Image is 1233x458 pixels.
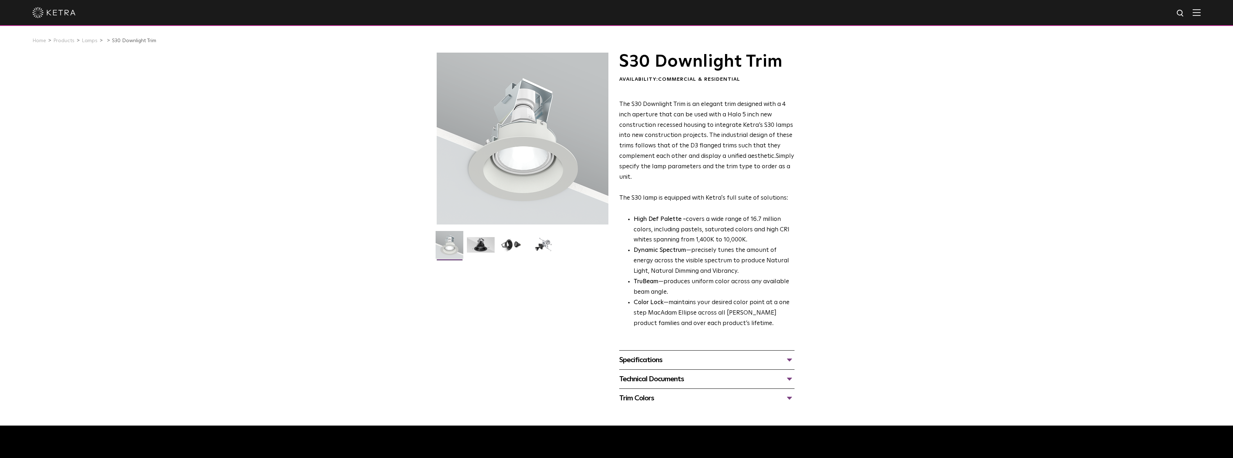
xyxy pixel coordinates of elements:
span: Simply specify the lamp parameters and the trim type to order as a unit.​ [619,153,794,180]
p: The S30 lamp is equipped with Ketra's full suite of solutions: [619,99,795,204]
a: Lamps [82,38,98,43]
strong: TruBeam [634,279,658,285]
img: S30 Halo Downlight_Exploded_Black [530,237,557,258]
li: —precisely tunes the amount of energy across the visible spectrum to produce Natural Light, Natur... [634,245,795,277]
div: Specifications [619,354,795,366]
img: S30 Halo Downlight_Hero_Black_Gradient [467,237,495,258]
span: Commercial & Residential [658,77,740,82]
h1: S30 Downlight Trim [619,53,795,71]
a: Products [53,38,75,43]
a: S30 Downlight Trim [112,38,156,43]
strong: Color Lock [634,299,663,306]
img: S30 Halo Downlight_Table Top_Black [498,237,526,258]
a: Home [32,38,46,43]
li: —maintains your desired color point at a one step MacAdam Ellipse across all [PERSON_NAME] produc... [634,298,795,329]
strong: High Def Palette - [634,216,686,222]
li: —produces uniform color across any available beam angle. [634,277,795,298]
img: ketra-logo-2019-white [32,7,76,18]
div: Trim Colors [619,392,795,404]
img: search icon [1176,9,1185,18]
div: Availability: [619,76,795,83]
div: Technical Documents [619,373,795,385]
strong: Dynamic Spectrum [634,247,686,253]
img: S30-DownlightTrim-2021-Web-Square [436,231,463,264]
p: covers a wide range of 16.7 million colors, including pastels, saturated colors and high CRI whit... [634,214,795,246]
span: The S30 Downlight Trim is an elegant trim designed with a 4 inch aperture that can be used with a... [619,101,793,159]
img: Hamburger%20Nav.svg [1193,9,1201,16]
